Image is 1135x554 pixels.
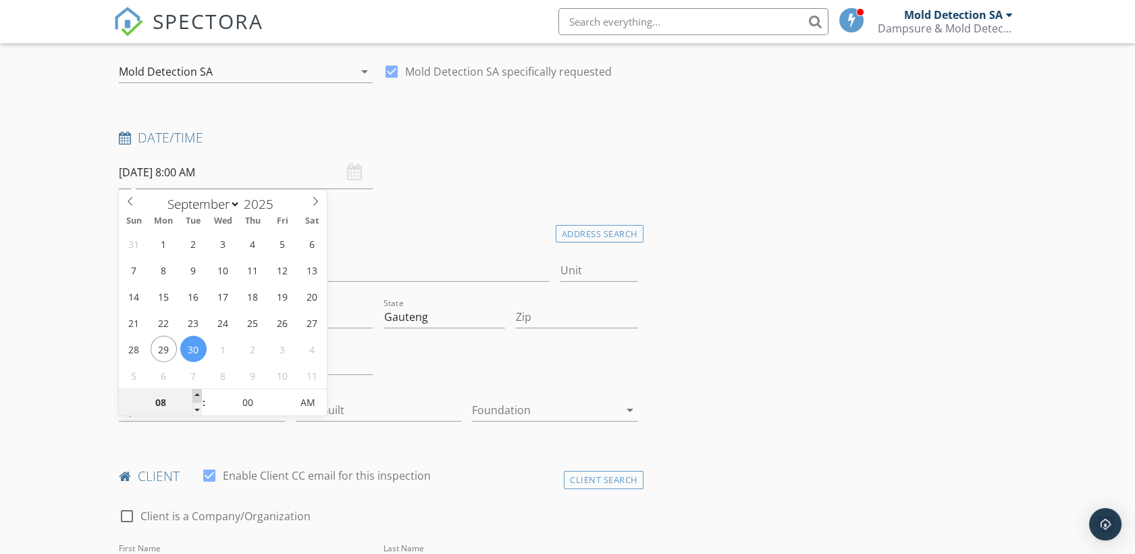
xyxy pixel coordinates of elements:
span: Fri [267,217,297,226]
span: September 14, 2025 [121,283,147,309]
span: October 8, 2025 [209,362,236,388]
span: September 17, 2025 [209,283,236,309]
span: : [202,389,206,416]
span: September 19, 2025 [269,283,295,309]
span: September 20, 2025 [298,283,325,309]
span: September 24, 2025 [209,309,236,336]
span: September 9, 2025 [180,257,207,283]
span: SPECTORA [153,7,263,35]
span: September 28, 2025 [121,336,147,362]
span: September 10, 2025 [209,257,236,283]
span: September 12, 2025 [269,257,295,283]
span: September 25, 2025 [239,309,265,336]
h4: Date/Time [119,129,637,147]
span: September 18, 2025 [239,283,265,309]
span: September 4, 2025 [239,230,265,257]
div: Mold Detection SA [904,8,1003,22]
input: Search everything... [558,8,828,35]
span: October 6, 2025 [151,362,177,388]
div: Open Intercom Messenger [1089,508,1121,540]
span: September 29, 2025 [151,336,177,362]
span: October 4, 2025 [298,336,325,362]
label: Enable Client CC email for this inspection [223,469,431,482]
span: September 3, 2025 [209,230,236,257]
span: Thu [238,217,267,226]
span: September 22, 2025 [151,309,177,336]
span: September 15, 2025 [151,283,177,309]
h4: Location [119,222,637,239]
span: Wed [208,217,238,226]
div: Address Search [556,225,643,243]
div: Dampsure & Mold Detection SA [878,22,1013,35]
span: September 13, 2025 [298,257,325,283]
span: Tue [178,217,208,226]
span: Mon [149,217,178,226]
span: September 6, 2025 [298,230,325,257]
img: The Best Home Inspection Software - Spectora [113,7,143,36]
span: September 30, 2025 [180,336,207,362]
span: September 26, 2025 [269,309,295,336]
div: Client Search [564,471,643,489]
span: September 5, 2025 [269,230,295,257]
span: September 21, 2025 [121,309,147,336]
h4: client [119,468,637,485]
span: October 9, 2025 [239,362,265,388]
input: Select date [119,156,373,189]
span: Sun [119,217,149,226]
span: October 3, 2025 [269,336,295,362]
a: SPECTORA [113,18,263,47]
span: September 23, 2025 [180,309,207,336]
span: September 11, 2025 [239,257,265,283]
span: October 1, 2025 [209,336,236,362]
label: Mold Detection SA specifically requested [405,65,612,78]
span: September 2, 2025 [180,230,207,257]
span: September 1, 2025 [151,230,177,257]
span: September 8, 2025 [151,257,177,283]
input: Year [240,195,285,213]
i: arrow_drop_down [622,402,638,418]
span: October 10, 2025 [269,362,295,388]
span: September 16, 2025 [180,283,207,309]
span: October 11, 2025 [298,362,325,388]
span: September 27, 2025 [298,309,325,336]
span: October 2, 2025 [239,336,265,362]
div: Mold Detection SA [119,66,213,78]
span: Click to toggle [290,389,327,416]
i: arrow_drop_down [357,64,373,80]
span: October 5, 2025 [121,362,147,388]
span: September 7, 2025 [121,257,147,283]
span: August 31, 2025 [121,230,147,257]
span: October 7, 2025 [180,362,207,388]
span: Sat [297,217,327,226]
label: Client is a Company/Organization [140,509,311,523]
